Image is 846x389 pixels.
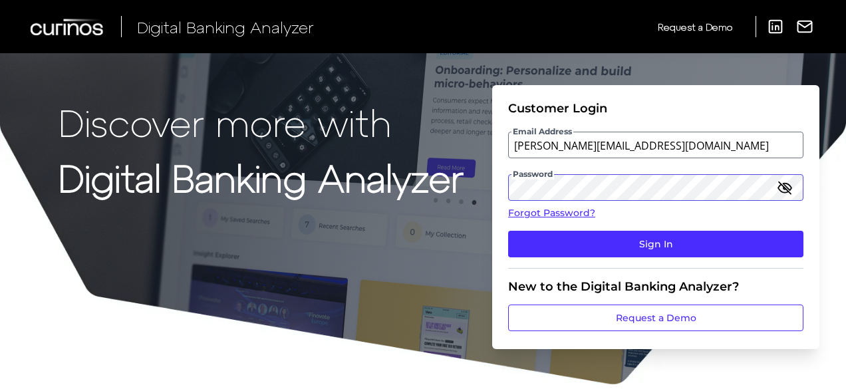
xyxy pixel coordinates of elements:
[511,169,554,180] span: Password
[511,126,573,137] span: Email Address
[137,17,314,37] span: Digital Banking Analyzer
[658,16,732,38] a: Request a Demo
[658,21,732,33] span: Request a Demo
[59,155,464,199] strong: Digital Banking Analyzer
[508,206,803,220] a: Forgot Password?
[508,305,803,331] a: Request a Demo
[59,101,464,143] p: Discover more with
[508,231,803,257] button: Sign In
[508,101,803,116] div: Customer Login
[31,19,105,35] img: Curinos
[508,279,803,294] div: New to the Digital Banking Analyzer?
